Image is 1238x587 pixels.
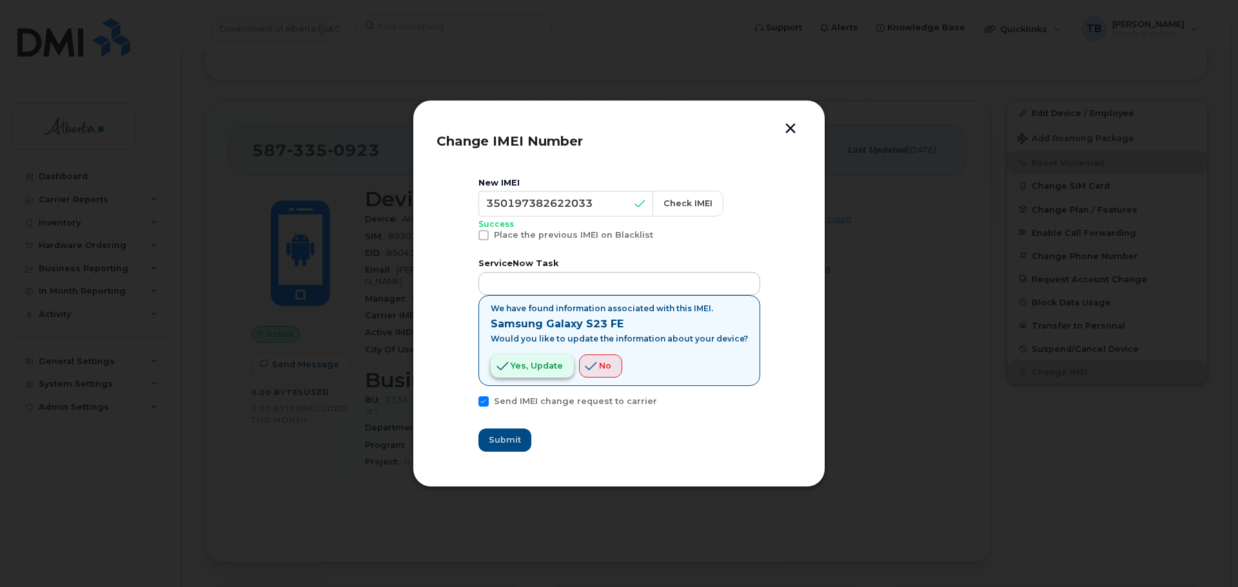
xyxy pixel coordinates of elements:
[491,318,624,330] strong: Samsung Galaxy S23 FE
[491,354,574,378] button: Yes, update
[653,191,723,217] button: Check IMEI
[489,434,521,446] span: Submit
[579,354,622,378] button: No
[478,258,760,268] label: ServiceNow Task
[494,230,653,240] span: Place the previous IMEI on Blacklist
[491,303,748,314] p: We have found information associated with this IMEI.
[478,178,760,188] div: New IMEI
[437,133,583,149] span: Change IMEI Number
[463,230,469,236] input: Place the previous IMEI on Blacklist
[463,396,469,403] input: Send IMEI change request to carrier
[478,219,760,230] p: Success
[491,334,748,344] p: Would you like to update the information about your device?
[478,428,531,452] button: Submit
[494,396,657,406] span: Send IMEI change request to carrier
[511,360,563,372] span: Yes, update
[599,360,611,372] span: No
